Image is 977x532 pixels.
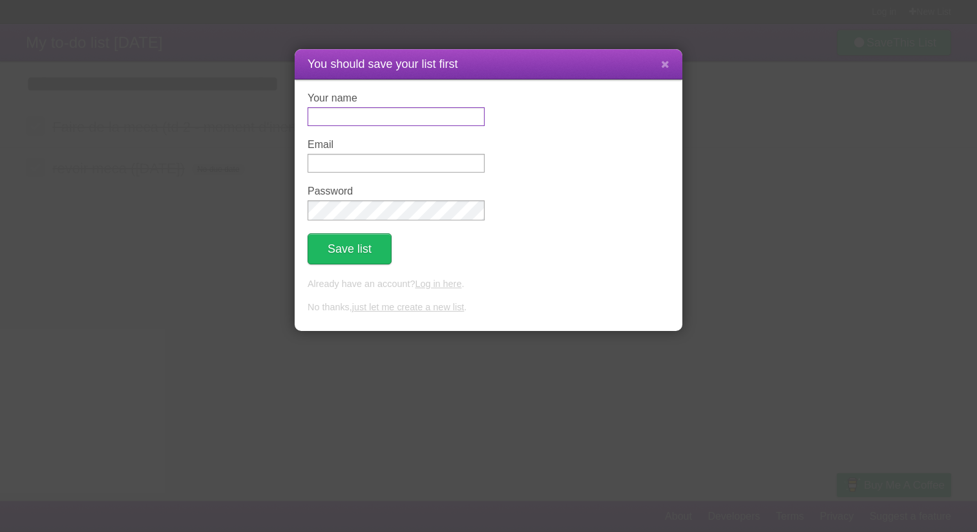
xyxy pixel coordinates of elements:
label: Your name [308,92,485,104]
p: Already have an account? . [308,277,669,292]
a: just let me create a new list [352,302,465,312]
label: Email [308,139,485,151]
h1: You should save your list first [308,56,669,73]
label: Password [308,186,485,197]
p: No thanks, . [308,301,669,315]
button: Save list [308,233,392,264]
a: Log in here [415,279,461,289]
